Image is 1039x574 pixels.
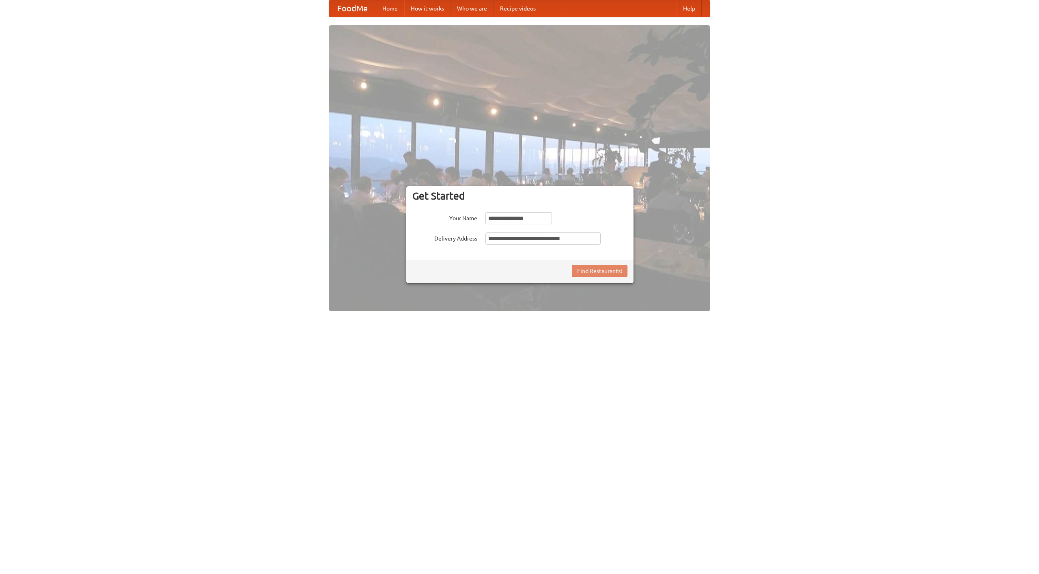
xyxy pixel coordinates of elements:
label: Delivery Address [412,232,477,243]
h3: Get Started [412,190,627,202]
a: FoodMe [329,0,376,17]
a: Recipe videos [494,0,542,17]
a: Home [376,0,404,17]
label: Your Name [412,212,477,222]
a: How it works [404,0,451,17]
a: Help [677,0,702,17]
button: Find Restaurants! [572,265,627,277]
a: Who we are [451,0,494,17]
